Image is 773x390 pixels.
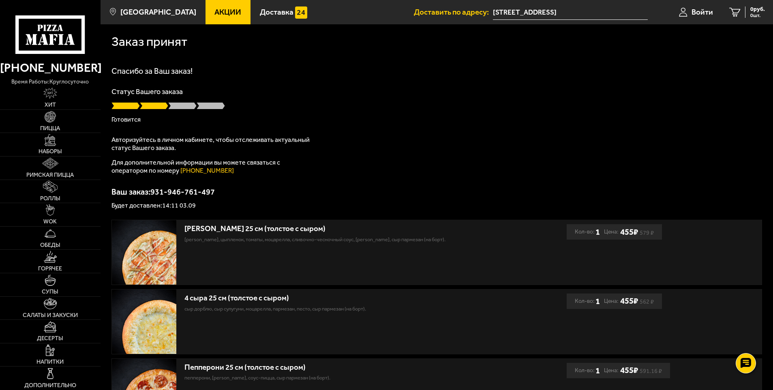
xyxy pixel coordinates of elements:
span: Салаты и закуски [23,313,78,318]
p: Готовится [111,116,762,123]
span: Санкт-Петербург, Магнитогорская улица, 11 [493,5,647,20]
span: Роллы [40,196,60,201]
div: 4 сыра 25 см (толстое с сыром) [184,294,489,303]
span: 0 шт. [750,13,765,18]
span: Горячее [38,266,62,272]
span: Римская пицца [26,172,74,178]
span: Десерты [37,336,63,341]
p: Авторизуйтесь в личном кабинете, чтобы отслеживать актуальный статус Вашего заказа. [111,136,314,152]
div: Пепперони 25 см (толстое с сыром) [184,363,489,372]
p: пепперони, [PERSON_NAME], соус-пицца, сыр пармезан (на борт). [184,374,489,382]
b: 1 [595,294,600,309]
span: Цена: [604,363,619,378]
span: Наборы [39,149,62,154]
b: 455 ₽ [620,365,638,375]
span: Супы [42,289,58,295]
span: Обеды [40,242,60,248]
p: [PERSON_NAME], цыпленок, томаты, моцарелла, сливочно-чесночный соус, [PERSON_NAME], сыр пармезан ... [184,236,489,244]
s: 591.16 ₽ [640,369,662,373]
span: 0 руб. [750,6,765,12]
span: Доставка [260,8,293,16]
span: Цена: [604,224,619,240]
p: Для дополнительной информации вы можете связаться с оператором по номеру [111,159,314,175]
img: 15daf4d41897b9f0e9f617042186c801.svg [295,6,307,19]
span: WOK [43,219,57,225]
span: Войти [692,8,713,16]
b: 455 ₽ [620,227,638,237]
div: Кол-во: [575,363,600,378]
span: Хит [45,102,56,108]
h1: Спасибо за Ваш заказ! [111,67,762,75]
s: 562 ₽ [640,300,654,304]
span: Пицца [40,126,60,131]
b: 455 ₽ [620,296,638,306]
span: Цена: [604,294,619,309]
div: Кол-во: [575,294,600,309]
span: [GEOGRAPHIC_DATA] [120,8,196,16]
a: [PHONE_NUMBER] [180,167,234,174]
p: Статус Вашего заказа [111,88,762,95]
s: 579 ₽ [640,231,654,235]
h1: Заказ принят [111,35,187,48]
p: Будет доставлен: 14:11 03.09 [111,202,762,209]
b: 1 [595,363,600,378]
b: 1 [595,224,600,240]
span: Доставить по адресу: [414,8,493,16]
span: Дополнительно [24,383,76,388]
span: Акции [214,8,241,16]
div: Кол-во: [575,224,600,240]
div: [PERSON_NAME] 25 см (толстое с сыром) [184,224,489,234]
p: сыр дорблю, сыр сулугуни, моцарелла, пармезан, песто, сыр пармезан (на борт). [184,305,489,313]
span: Напитки [36,359,64,365]
input: Ваш адрес доставки [493,5,647,20]
p: Ваш заказ: 931-946-761-497 [111,188,762,196]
